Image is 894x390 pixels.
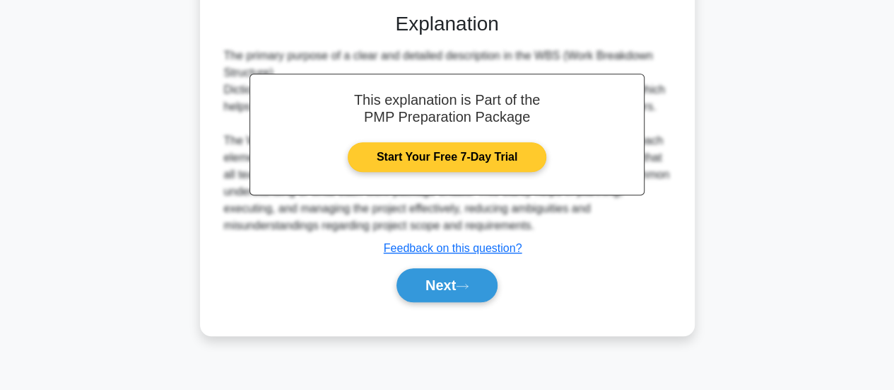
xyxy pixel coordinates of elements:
a: Feedback on this question? [384,242,522,254]
div: The primary purpose of a clear and detailed description in the WBS (Work Breakdown Structure) Dic... [224,47,671,234]
button: Next [396,268,498,302]
a: Start Your Free 7-Day Trial [348,142,546,172]
h3: Explanation [227,12,668,36]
